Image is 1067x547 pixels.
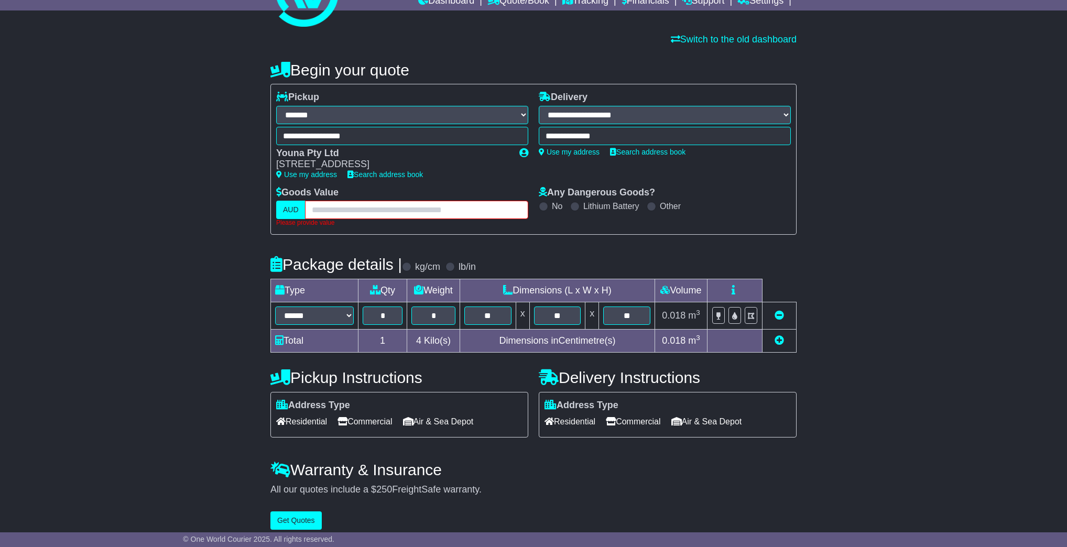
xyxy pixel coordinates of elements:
label: Delivery [539,92,587,103]
div: Youna Pty Ltd [276,148,509,159]
h4: Delivery Instructions [539,369,797,386]
td: Dimensions (L x W x H) [460,279,655,302]
label: Lithium Battery [583,201,639,211]
span: Commercial [606,413,660,430]
td: 1 [358,329,407,352]
label: Other [660,201,681,211]
h4: Pickup Instructions [270,369,528,386]
label: No [552,201,562,211]
a: Use my address [539,148,600,156]
td: Total [271,329,358,352]
span: Air & Sea Depot [671,413,742,430]
label: Goods Value [276,187,339,199]
a: Switch to the old dashboard [671,34,797,45]
button: Get Quotes [270,511,322,530]
span: Air & Sea Depot [403,413,474,430]
h4: Warranty & Insurance [270,461,797,478]
span: 250 [376,484,392,495]
div: Please provide value [276,219,528,226]
div: [STREET_ADDRESS] [276,159,509,170]
label: lb/in [459,261,476,273]
label: Pickup [276,92,319,103]
h4: Package details | [270,256,402,273]
td: x [516,302,529,329]
sup: 3 [696,309,700,316]
a: Add new item [775,335,784,346]
td: Qty [358,279,407,302]
td: x [585,302,599,329]
td: Kilo(s) [407,329,460,352]
td: Type [271,279,358,302]
span: Residential [545,413,595,430]
span: Residential [276,413,327,430]
td: Volume [655,279,707,302]
sup: 3 [696,334,700,342]
span: Commercial [337,413,392,430]
label: Address Type [276,400,350,411]
label: Any Dangerous Goods? [539,187,655,199]
a: Use my address [276,170,337,179]
span: 0.018 [662,335,685,346]
div: All our quotes include a $ FreightSafe warranty. [270,484,797,496]
label: Address Type [545,400,618,411]
td: Weight [407,279,460,302]
span: m [688,335,700,346]
span: m [688,310,700,321]
a: Remove this item [775,310,784,321]
h4: Begin your quote [270,61,797,79]
span: © One World Courier 2025. All rights reserved. [183,535,334,543]
span: 4 [416,335,421,346]
td: Dimensions in Centimetre(s) [460,329,655,352]
label: kg/cm [415,261,440,273]
a: Search address book [610,148,685,156]
span: 0.018 [662,310,685,321]
a: Search address book [347,170,423,179]
label: AUD [276,201,306,219]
